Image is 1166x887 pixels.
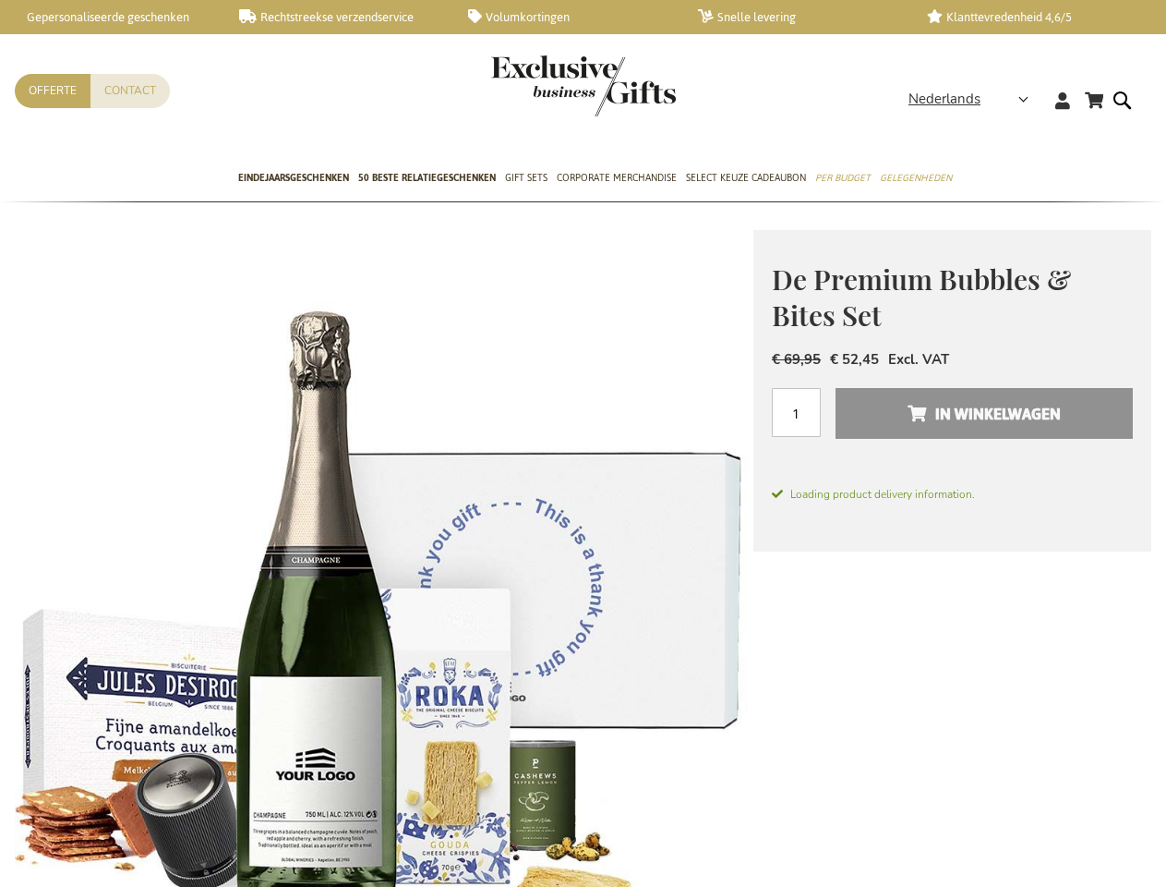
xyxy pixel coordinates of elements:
[239,9,439,25] a: Rechtstreekse verzendservice
[238,168,349,188] span: Eindejaarsgeschenken
[815,156,871,202] a: Per Budget
[880,168,952,188] span: Gelegenheden
[358,156,496,202] a: 50 beste relatiegeschenken
[815,168,871,188] span: Per Budget
[927,9,1127,25] a: Klanttevredenheid 4,6/5
[686,156,806,202] a: Select Keuze Cadeaubon
[908,89,980,110] span: Nederlands
[90,74,170,108] a: Contact
[772,388,821,437] input: Aantal
[358,168,496,188] span: 50 beste relatiegeschenken
[557,168,677,188] span: Corporate Merchandise
[505,156,547,202] a: Gift Sets
[491,55,676,116] img: Exclusive Business gifts logo
[772,261,1071,334] span: De Premium Bubbles & Bites Set
[880,156,952,202] a: Gelegenheden
[491,55,583,116] a: store logo
[9,9,210,25] a: Gepersonaliseerde geschenken
[505,168,547,188] span: Gift Sets
[830,350,879,369] span: € 52,45
[468,9,668,25] a: Volumkortingen
[238,156,349,202] a: Eindejaarsgeschenken
[686,168,806,188] span: Select Keuze Cadeaubon
[772,350,821,369] span: € 69,95
[557,156,677,202] a: Corporate Merchandise
[698,9,898,25] a: Snelle levering
[772,486,1133,503] span: Loading product delivery information.
[15,74,90,108] a: Offerte
[888,350,949,369] span: Excl. VAT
